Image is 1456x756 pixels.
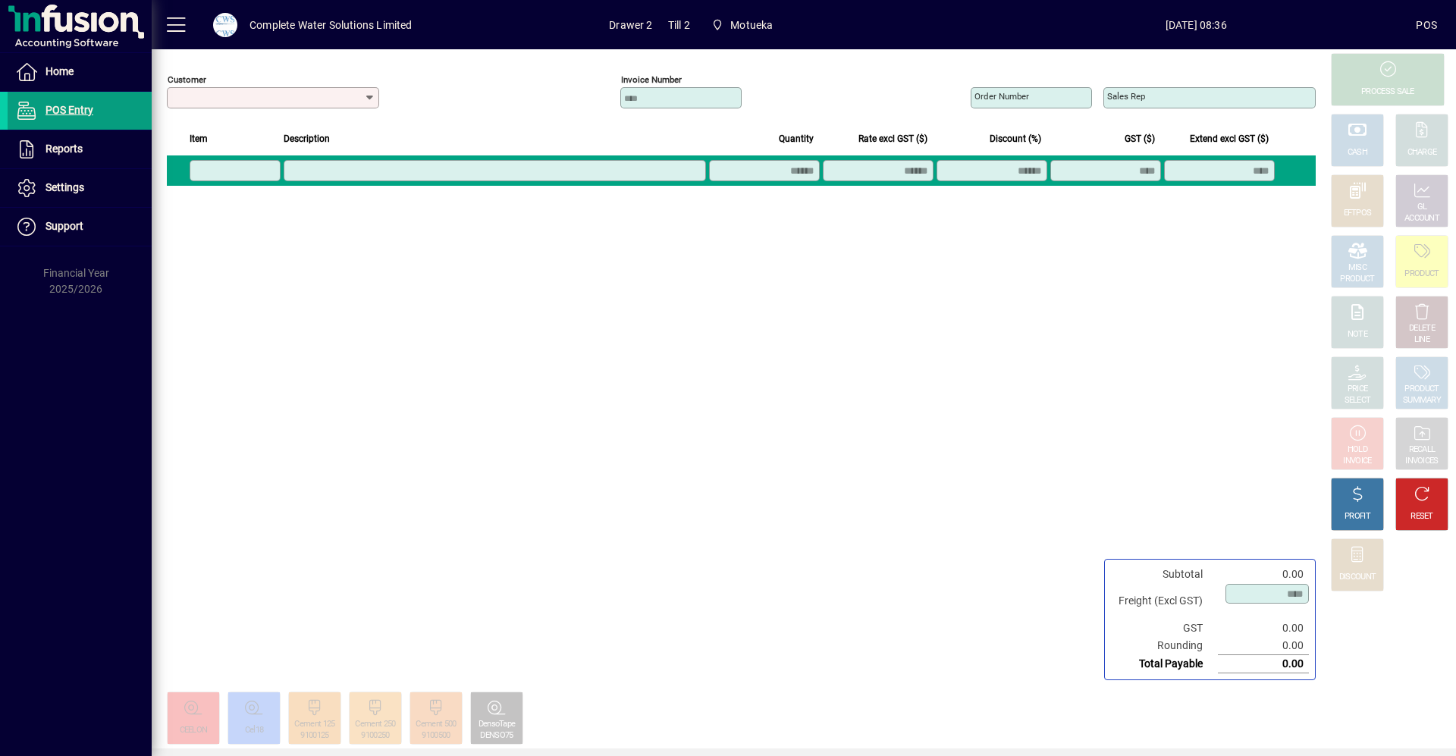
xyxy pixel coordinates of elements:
div: EFTPOS [1344,208,1372,219]
span: Settings [45,181,84,193]
td: 0.00 [1218,566,1309,583]
div: PRODUCT [1404,384,1439,395]
div: Cement 250 [355,719,395,730]
div: PROCESS SALE [1361,86,1414,98]
button: Profile [201,11,249,39]
span: Quantity [779,130,814,147]
span: Home [45,65,74,77]
div: CHARGE [1407,147,1437,158]
div: CEELON [180,725,208,736]
div: ACCOUNT [1404,213,1439,224]
mat-label: Invoice number [621,74,682,85]
td: 0.00 [1218,637,1309,655]
span: POS Entry [45,104,93,116]
span: GST ($) [1125,130,1155,147]
a: Reports [8,130,152,168]
span: Reports [45,143,83,155]
div: 9100500 [422,730,450,742]
div: DISCOUNT [1339,572,1376,583]
span: Rate excl GST ($) [858,130,927,147]
span: Motueka [730,13,773,37]
div: 9100125 [300,730,328,742]
td: Rounding [1111,637,1218,655]
a: Home [8,53,152,91]
span: Description [284,130,330,147]
div: INVOICE [1343,456,1371,467]
mat-label: Sales rep [1107,91,1145,102]
td: Subtotal [1111,566,1218,583]
span: Motueka [705,11,780,39]
div: Cement 125 [294,719,334,730]
div: MISC [1348,262,1367,274]
td: Total Payable [1111,655,1218,673]
div: HOLD [1348,444,1367,456]
div: SUMMARY [1403,395,1441,406]
div: SELECT [1345,395,1371,406]
span: Item [190,130,208,147]
a: Support [8,208,152,246]
div: PRODUCT [1340,274,1374,285]
span: Till 2 [668,13,690,37]
div: LINE [1414,334,1429,346]
div: GL [1417,202,1427,213]
div: PRODUCT [1404,268,1439,280]
div: Cel18 [245,725,264,736]
span: [DATE] 08:36 [976,13,1416,37]
div: Cement 500 [416,719,456,730]
div: NOTE [1348,329,1367,340]
div: DELETE [1409,323,1435,334]
div: PROFIT [1345,511,1370,522]
div: DENSO75 [480,730,513,742]
div: POS [1416,13,1437,37]
td: 0.00 [1218,655,1309,673]
div: 9100250 [361,730,389,742]
span: Discount (%) [990,130,1041,147]
div: CASH [1348,147,1367,158]
div: RESET [1410,511,1433,522]
div: RECALL [1409,444,1436,456]
span: Drawer 2 [609,13,652,37]
mat-label: Order number [974,91,1029,102]
span: Extend excl GST ($) [1190,130,1269,147]
div: Complete Water Solutions Limited [249,13,413,37]
td: GST [1111,620,1218,637]
div: INVOICES [1405,456,1438,467]
div: DensoTape [479,719,516,730]
a: Settings [8,169,152,207]
mat-label: Customer [168,74,206,85]
td: Freight (Excl GST) [1111,583,1218,620]
div: PRICE [1348,384,1368,395]
td: 0.00 [1218,620,1309,637]
span: Support [45,220,83,232]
